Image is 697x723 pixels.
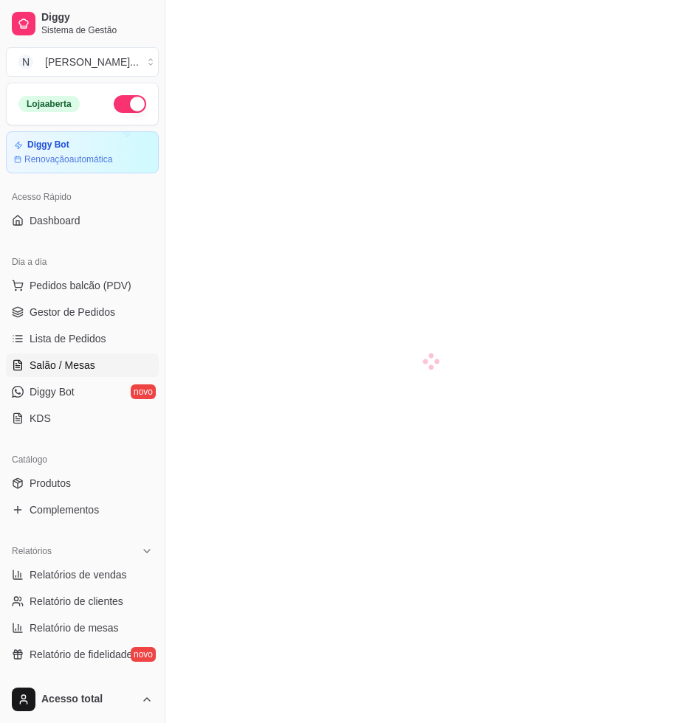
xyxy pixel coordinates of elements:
span: N [18,55,33,69]
span: Dashboard [30,213,80,228]
span: Relatórios [12,545,52,557]
button: Pedidos balcão (PDV) [6,274,159,297]
span: Sistema de Gestão [41,24,153,36]
a: Relatórios de vendas [6,563,159,587]
a: Relatório de fidelidadenovo [6,643,159,666]
a: Dashboard [6,209,159,232]
a: Diggy BotRenovaçãoautomática [6,131,159,173]
span: Complementos [30,502,99,517]
div: [PERSON_NAME] ... [45,55,139,69]
a: DiggySistema de Gestão [6,6,159,41]
span: Pedidos balcão (PDV) [30,278,131,293]
button: Select a team [6,47,159,77]
a: Complementos [6,498,159,522]
span: Produtos [30,476,71,491]
span: Relatório de fidelidade [30,647,132,662]
span: KDS [30,411,51,426]
a: Salão / Mesas [6,353,159,377]
span: Relatórios de vendas [30,567,127,582]
span: Salão / Mesas [30,358,95,373]
div: Loja aberta [18,96,80,112]
article: Renovação automática [24,153,112,165]
span: Diggy Bot [30,384,75,399]
a: Diggy Botnovo [6,380,159,404]
a: Relatório de clientes [6,589,159,613]
span: Relatório de clientes [30,594,123,609]
a: Produtos [6,471,159,495]
a: Gestor de Pedidos [6,300,159,324]
span: Acesso total [41,693,135,706]
span: Relatório de mesas [30,620,119,635]
button: Alterar Status [114,95,146,113]
div: Catálogo [6,448,159,471]
span: Gestor de Pedidos [30,305,115,319]
article: Diggy Bot [27,139,69,151]
span: Diggy [41,11,153,24]
a: Relatório de mesas [6,616,159,640]
a: KDS [6,407,159,430]
span: Lista de Pedidos [30,331,106,346]
div: Acesso Rápido [6,185,159,209]
a: Lista de Pedidos [6,327,159,350]
button: Acesso total [6,682,159,717]
div: Dia a dia [6,250,159,274]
